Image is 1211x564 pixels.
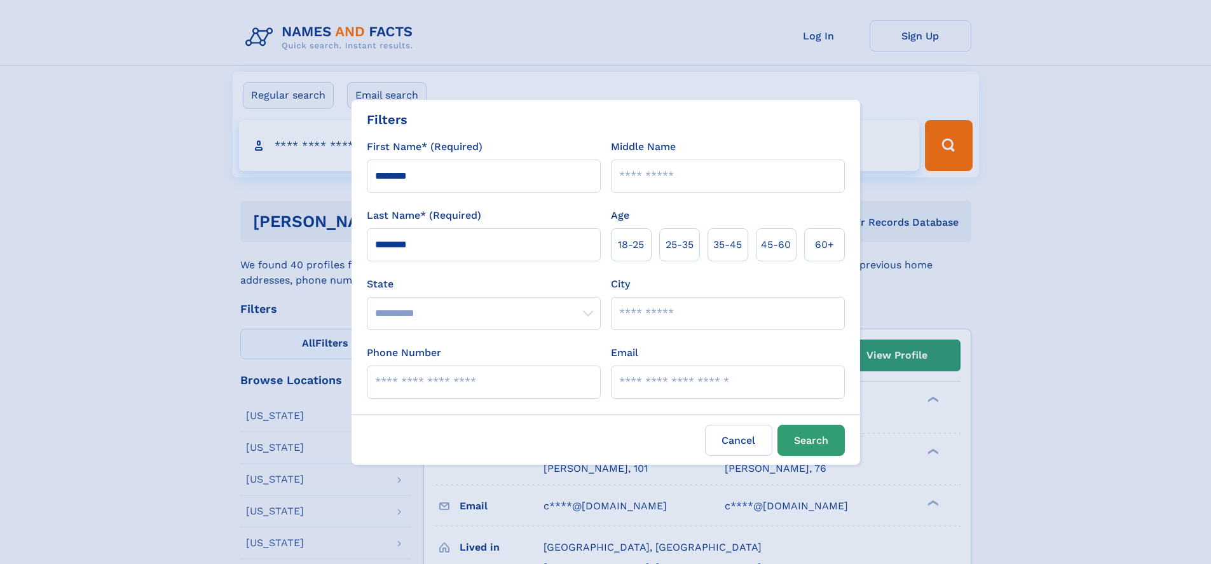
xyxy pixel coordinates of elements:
[367,277,601,292] label: State
[611,277,630,292] label: City
[367,208,481,223] label: Last Name* (Required)
[367,345,441,361] label: Phone Number
[618,237,644,252] span: 18‑25
[761,237,791,252] span: 45‑60
[611,208,629,223] label: Age
[666,237,694,252] span: 25‑35
[367,110,407,129] div: Filters
[777,425,845,456] button: Search
[611,139,676,155] label: Middle Name
[611,345,638,361] label: Email
[815,237,834,252] span: 60+
[705,425,772,456] label: Cancel
[367,139,482,155] label: First Name* (Required)
[713,237,742,252] span: 35‑45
